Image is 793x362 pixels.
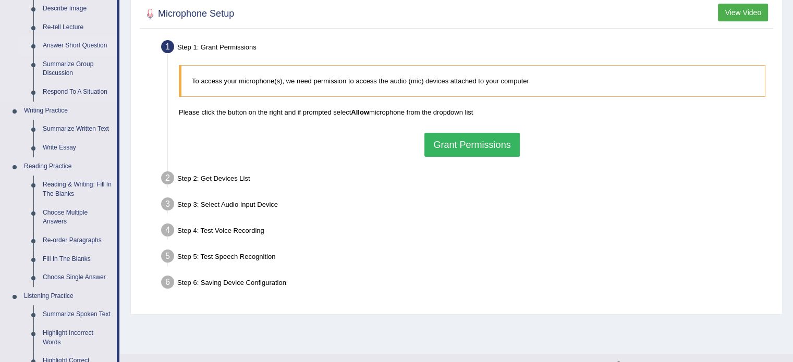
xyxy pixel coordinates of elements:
div: Step 5: Test Speech Recognition [156,246,777,269]
div: Step 2: Get Devices List [156,168,777,191]
div: Step 6: Saving Device Configuration [156,272,777,295]
a: Reading Practice [19,157,117,176]
button: View Video [718,4,768,21]
a: Choose Multiple Answers [38,204,117,231]
a: Respond To A Situation [38,83,117,102]
div: Step 3: Select Audio Input Device [156,194,777,217]
p: Please click the button on the right and if prompted select microphone from the dropdown list [179,107,765,117]
a: Writing Practice [19,102,117,120]
a: Fill In The Blanks [38,250,117,269]
a: Re-tell Lecture [38,18,117,37]
p: To access your microphone(s), we need permission to access the audio (mic) devices attached to yo... [192,76,754,86]
a: Highlight Incorrect Words [38,324,117,352]
button: Grant Permissions [424,133,519,157]
b: Allow [351,108,369,116]
a: Summarize Group Discussion [38,55,117,83]
a: Listening Practice [19,287,117,306]
a: Re-order Paragraphs [38,231,117,250]
h2: Microphone Setup [142,6,234,22]
a: Answer Short Question [38,36,117,55]
div: Step 4: Test Voice Recording [156,220,777,243]
a: Reading & Writing: Fill In The Blanks [38,176,117,203]
a: Summarize Written Text [38,120,117,139]
a: Summarize Spoken Text [38,305,117,324]
div: Step 1: Grant Permissions [156,37,777,60]
a: Choose Single Answer [38,268,117,287]
a: Write Essay [38,139,117,157]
